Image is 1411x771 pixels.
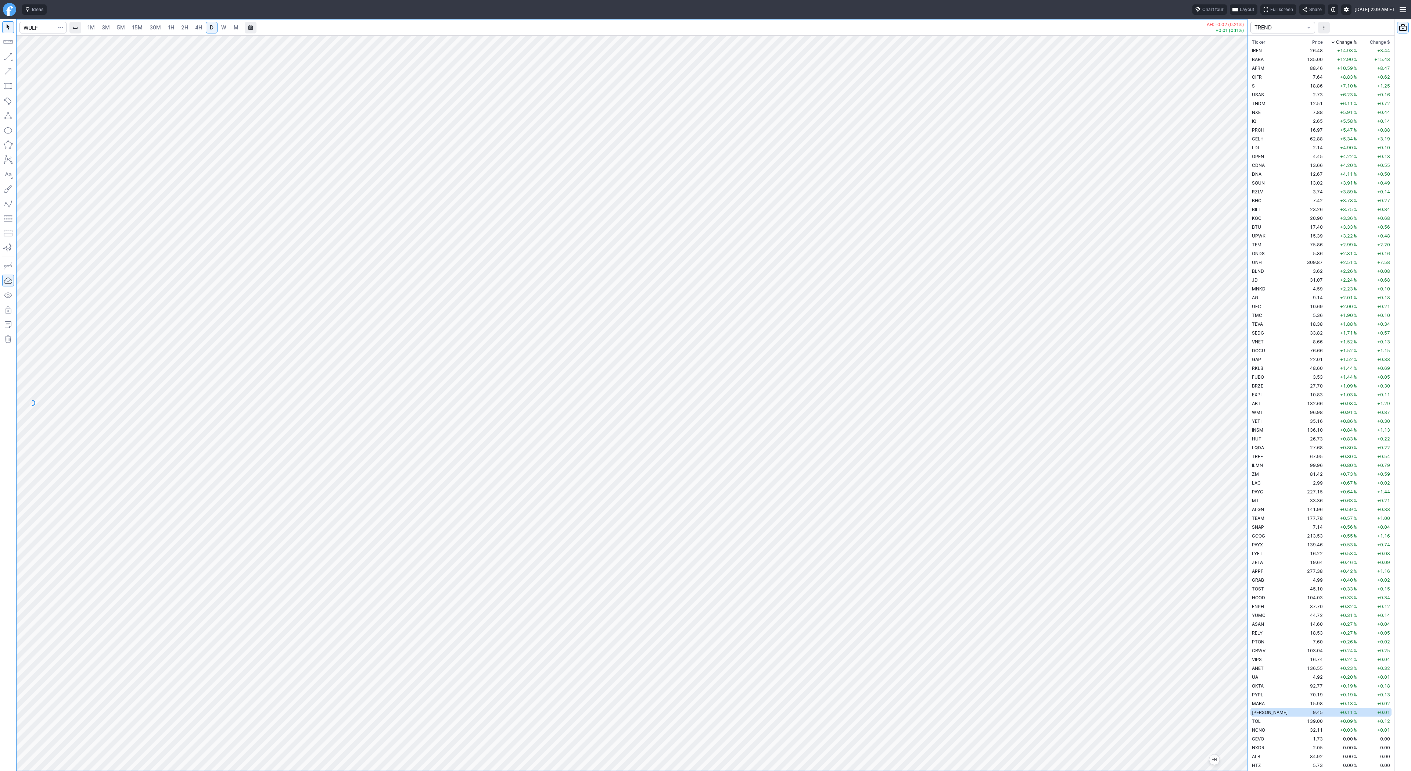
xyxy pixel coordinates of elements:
span: +1.13 [1377,427,1390,433]
span: % [1353,260,1357,265]
span: TNDM [1252,101,1265,106]
span: Share [1309,6,1322,13]
button: Polygon [2,139,14,151]
span: WMT [1252,410,1263,415]
span: +15.43 [1374,57,1390,62]
span: 1H [168,24,174,31]
span: TREND [1254,24,1304,31]
span: +7.10 [1340,83,1353,89]
span: % [1353,418,1357,424]
td: 132.66 [1297,399,1324,408]
a: W [218,22,230,33]
span: +1.52 [1340,348,1353,353]
button: Elliott waves [2,198,14,210]
td: 8.66 [1297,337,1324,346]
span: +0.10 [1377,145,1390,150]
span: % [1353,163,1357,168]
span: +0.16 [1377,92,1390,97]
span: +0.84 [1377,207,1390,212]
td: 10.83 [1297,390,1324,399]
td: 33.82 [1297,328,1324,337]
span: +5.58 [1340,118,1353,124]
a: 3M [98,22,113,33]
span: BILI [1252,207,1260,212]
span: % [1353,330,1357,336]
button: Arrow [2,65,14,77]
span: +0.14 [1377,118,1390,124]
span: % [1353,321,1357,327]
span: 2H [181,24,188,31]
span: % [1353,145,1357,150]
span: % [1353,348,1357,353]
span: % [1353,427,1357,433]
span: RKLB [1252,365,1263,371]
span: +1.25 [1377,83,1390,89]
span: 1M [87,24,95,31]
span: +1.44 [1340,365,1353,371]
td: 75.86 [1297,240,1324,249]
a: 1M [84,22,98,33]
span: +0.48 [1377,233,1390,239]
td: 135.00 [1297,55,1324,64]
span: % [1353,136,1357,142]
span: AFRM [1252,65,1264,71]
button: Search [55,22,66,33]
span: +0.62 [1377,74,1390,80]
td: 88.46 [1297,64,1324,72]
span: D [210,24,213,31]
td: 7.88 [1297,108,1324,117]
button: XABCD [2,154,14,165]
span: +2.26 [1340,268,1353,274]
span: % [1353,277,1357,283]
button: Hide drawings [2,289,14,301]
span: +0.10 [1377,286,1390,292]
span: +3.75 [1340,207,1353,212]
span: +0.08 [1377,268,1390,274]
span: +5.91 [1340,110,1353,115]
span: +0.33 [1377,357,1390,362]
td: 12.51 [1297,99,1324,108]
span: % [1353,295,1357,300]
span: % [1353,268,1357,274]
span: +0.44 [1377,110,1390,115]
span: +0.83 [1340,436,1353,442]
span: % [1353,215,1357,221]
span: % [1353,365,1357,371]
span: Layout [1240,6,1254,13]
button: Anchored VWAP [2,242,14,254]
p: AH: -0.02 (0.21%) [1207,22,1244,27]
td: 22.01 [1297,355,1324,364]
span: VNET [1252,339,1264,345]
span: +2.51 [1340,260,1353,265]
span: +10.59 [1337,65,1353,71]
td: 76.66 [1297,346,1324,355]
span: +0.10 [1377,313,1390,318]
span: YETI [1252,418,1261,424]
span: +6.11 [1340,101,1353,106]
span: UPWK [1252,233,1265,239]
span: +0.11 [1377,392,1390,397]
span: S [1252,83,1255,89]
span: +12.90 [1337,57,1353,62]
span: +0.21 [1377,304,1390,309]
span: % [1353,74,1357,80]
span: +1.71 [1340,330,1353,336]
button: Interval [69,22,81,33]
button: Toggle dark mode [1328,4,1338,15]
td: 15.39 [1297,231,1324,240]
button: Full screen [1260,4,1296,15]
span: BABA [1252,57,1264,62]
button: Measure [2,36,14,48]
button: Drawing mode: Single [2,260,14,272]
span: EXPI [1252,392,1261,397]
button: Ellipse [2,124,14,136]
span: 5M [117,24,125,31]
span: +3.89 [1340,189,1353,194]
span: CELH [1252,136,1264,142]
span: NXE [1252,110,1261,115]
div: Price [1312,39,1323,46]
span: INSM [1252,427,1263,433]
button: Range [245,22,256,33]
button: portfolio-watchlist-select [1250,22,1315,33]
td: 10.69 [1297,302,1324,311]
